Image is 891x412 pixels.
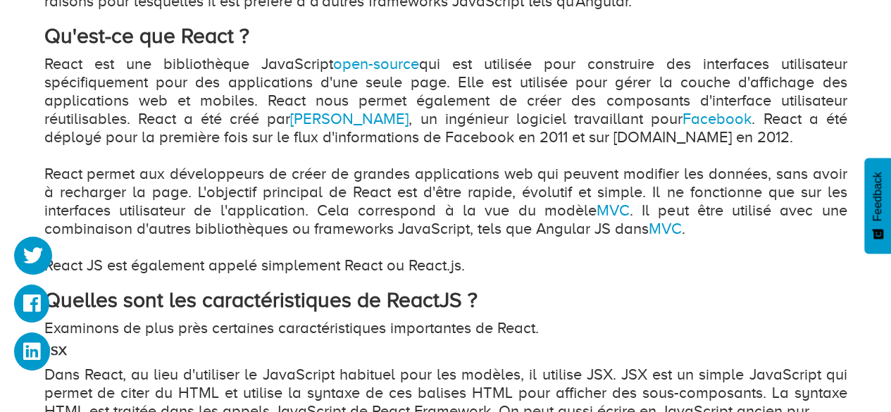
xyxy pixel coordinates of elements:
p: React est une bibliothèque JavaScript qui est utilisée pour construire des interfaces utilisateur... [44,55,847,275]
button: Feedback - Afficher l’enquête [864,158,891,254]
a: MVC [649,220,682,237]
a: Facebook [683,110,752,127]
strong: Qu'est-ce que React ? [44,24,249,48]
strong: JSX [44,344,67,358]
a: [PERSON_NAME] [290,110,409,127]
p: Examinons de plus près certaines caractéristiques importantes de React. [44,319,847,337]
a: open-source [333,55,419,73]
iframe: Drift Widget Chat Controller [821,342,874,395]
span: Feedback [871,172,884,221]
strong: Quelles sont les caractéristiques de ReactJS ? [44,288,478,312]
a: MVC [597,201,630,219]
